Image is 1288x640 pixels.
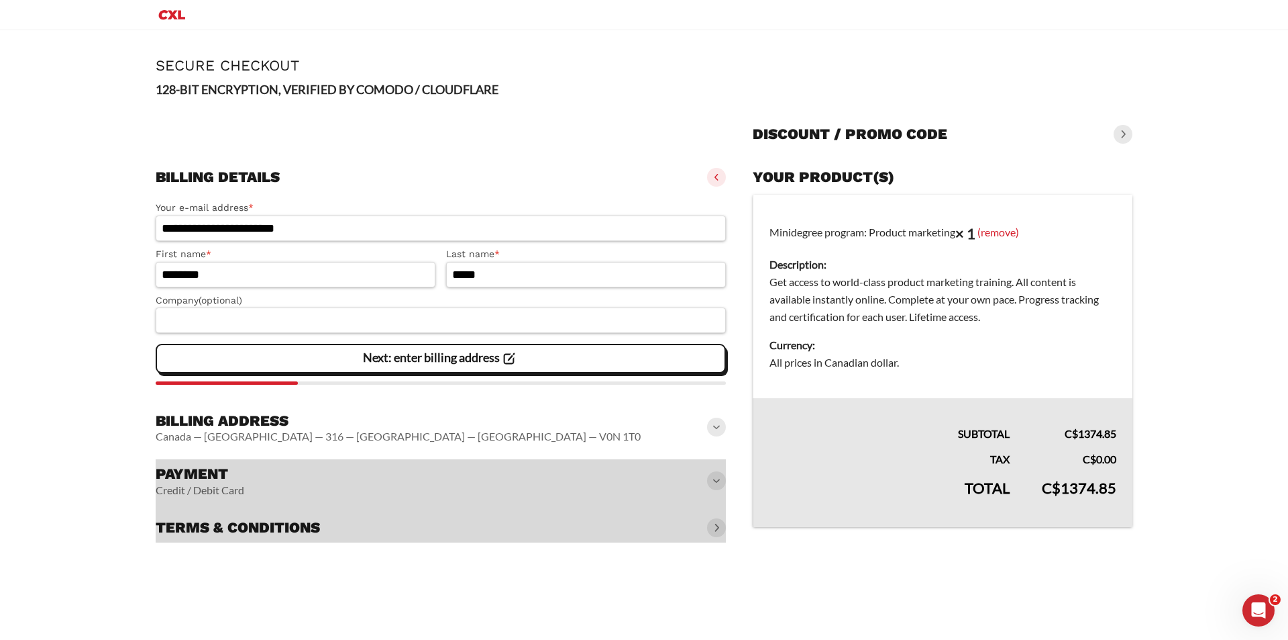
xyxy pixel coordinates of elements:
[156,82,498,97] strong: 128-BIT ENCRYPTION, VERIFIED BY COMODO / CLOUDFLARE
[753,468,1026,527] th: Total
[199,295,242,306] span: (optional)
[1083,453,1096,465] span: C$
[955,224,975,242] strong: × 1
[1065,427,1116,440] bdi: 1374.85
[769,336,1116,354] dt: Currency:
[769,256,1116,273] dt: Description:
[156,246,435,262] label: First name
[977,225,1019,238] a: (remove)
[1242,594,1275,627] iframe: Intercom live chat
[446,246,726,262] label: Last name
[156,168,280,187] h3: Billing details
[156,200,726,216] label: Your e-mail address
[753,443,1026,468] th: Tax
[1042,479,1116,497] bdi: 1374.85
[156,430,641,443] vaadin-horizontal-layout: Canada — [GEOGRAPHIC_DATA] — 316 — [GEOGRAPHIC_DATA] — [GEOGRAPHIC_DATA] — V0N 1T0
[156,57,1132,74] h1: Secure Checkout
[156,293,726,308] label: Company
[769,354,1116,371] dd: All prices in Canadian dollar.
[156,412,641,430] h3: Billing address
[1083,453,1116,465] bdi: 0.00
[769,273,1116,326] dd: Get access to world-class product marketing training. All content is available instantly online. ...
[1270,594,1281,605] span: 2
[753,195,1132,399] td: Minidegree program: Product marketing
[753,125,947,144] h3: Discount / promo code
[753,398,1026,443] th: Subtotal
[1042,479,1061,497] span: C$
[156,344,726,373] vaadin-button: Next: enter billing address
[1065,427,1078,440] span: C$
